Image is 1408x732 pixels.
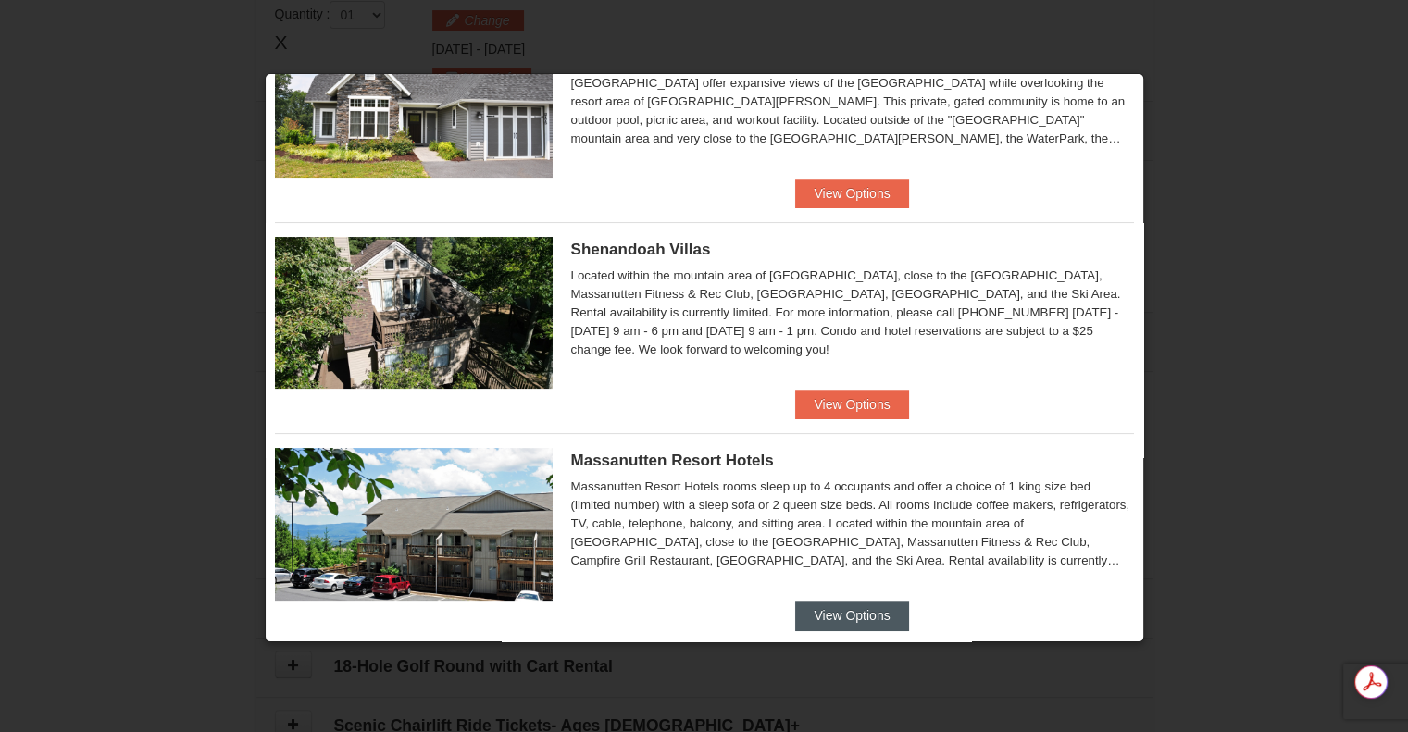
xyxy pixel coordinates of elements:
span: Massanutten Resort Hotels [571,452,774,469]
button: View Options [795,601,908,630]
button: View Options [795,179,908,208]
div: An exclusive resort experience, our newest condos are called Regal Vistas. True to their name, [G... [571,56,1134,148]
img: 19218991-1-902409a9.jpg [275,26,553,178]
img: 19219019-2-e70bf45f.jpg [275,237,553,389]
img: 19219026-1-e3b4ac8e.jpg [275,448,553,600]
div: Massanutten Resort Hotels rooms sleep up to 4 occupants and offer a choice of 1 king size bed (li... [571,478,1134,570]
span: Shenandoah Villas [571,241,711,258]
button: View Options [795,390,908,419]
div: Located within the mountain area of [GEOGRAPHIC_DATA], close to the [GEOGRAPHIC_DATA], Massanutte... [571,267,1134,359]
